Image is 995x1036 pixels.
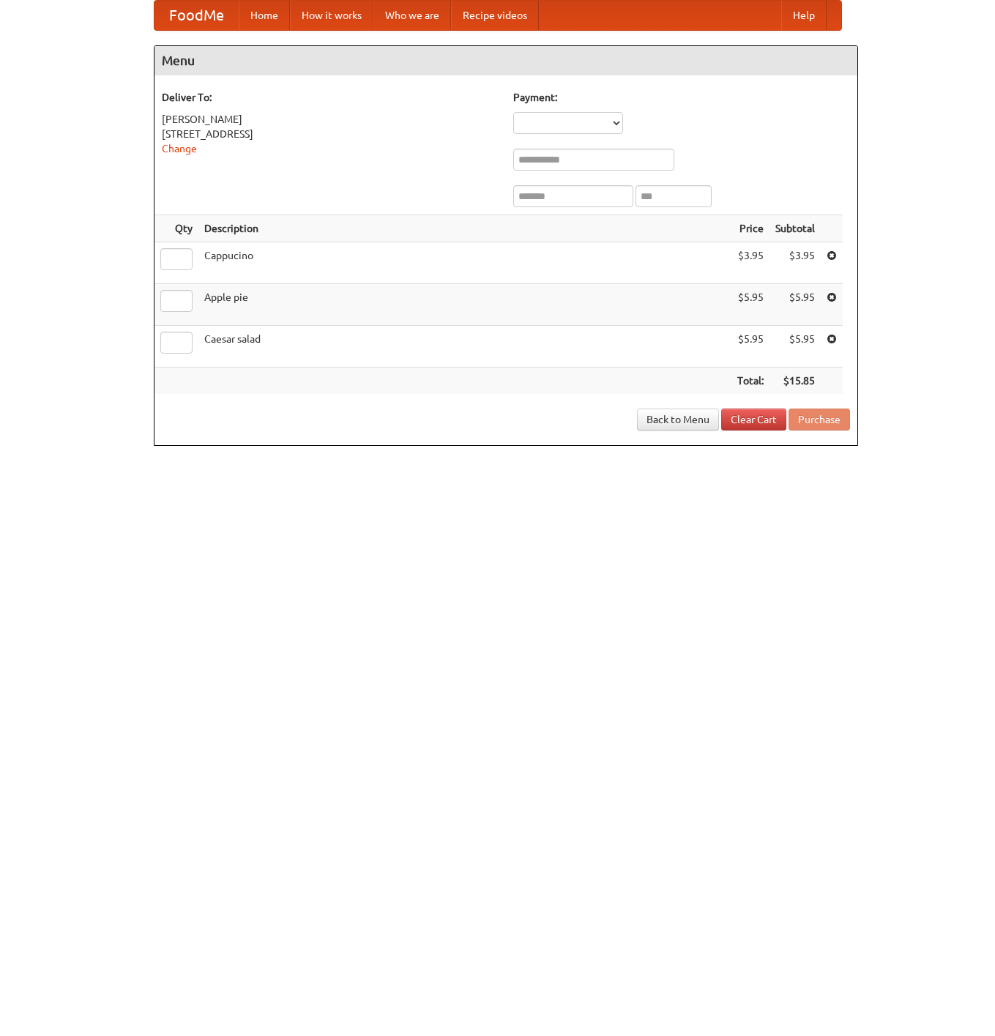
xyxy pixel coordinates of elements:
[789,409,850,431] button: Purchase
[198,215,731,242] th: Description
[769,326,821,368] td: $5.95
[162,127,499,141] div: [STREET_ADDRESS]
[290,1,373,30] a: How it works
[162,143,197,154] a: Change
[769,284,821,326] td: $5.95
[769,368,821,395] th: $15.85
[198,242,731,284] td: Cappucino
[239,1,290,30] a: Home
[637,409,719,431] a: Back to Menu
[373,1,451,30] a: Who we are
[731,326,769,368] td: $5.95
[769,242,821,284] td: $3.95
[731,368,769,395] th: Total:
[154,215,198,242] th: Qty
[198,284,731,326] td: Apple pie
[781,1,827,30] a: Help
[731,242,769,284] td: $3.95
[731,215,769,242] th: Price
[154,46,857,75] h4: Menu
[154,1,239,30] a: FoodMe
[451,1,539,30] a: Recipe videos
[769,215,821,242] th: Subtotal
[513,90,850,105] h5: Payment:
[162,112,499,127] div: [PERSON_NAME]
[721,409,786,431] a: Clear Cart
[162,90,499,105] h5: Deliver To:
[198,326,731,368] td: Caesar salad
[731,284,769,326] td: $5.95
